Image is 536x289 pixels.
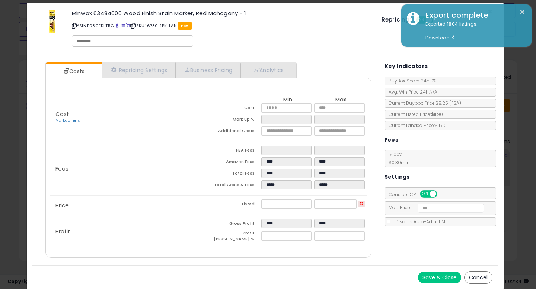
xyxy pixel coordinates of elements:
[385,191,447,198] span: Consider CPT:
[420,21,526,42] div: Exported 1804 listings.
[208,219,261,230] td: Gross Profit
[385,89,437,95] span: Avg. Win Price 24h: N/A
[208,103,261,115] td: Cost
[126,23,130,29] a: Your listing only
[392,218,449,225] span: Disable Auto-Adjust Min
[464,271,492,284] button: Cancel
[50,228,208,234] p: Profit
[385,204,484,211] span: Map Price:
[385,111,443,117] span: Current Listed Price: $11.90
[449,100,461,106] span: ( FBA )
[385,100,461,106] span: Current Buybox Price:
[261,97,314,103] th: Min
[208,169,261,180] td: Total Fees
[385,151,410,166] span: 15.00 %
[314,97,367,103] th: Max
[208,146,261,157] td: FBA Fees
[46,64,101,79] a: Costs
[50,111,208,124] p: Cost
[435,100,461,106] span: $8.25
[208,115,261,126] td: Mark up %
[385,62,428,71] h5: Key Indicators
[385,122,447,129] span: Current Landed Price: $11.90
[175,62,240,78] a: Business Pricing
[385,135,399,144] h5: Fees
[178,22,192,30] span: FBA
[49,10,55,33] img: 416azv6wSqL._SL60_.jpg
[208,230,261,244] td: Profit [PERSON_NAME] %
[121,23,125,29] a: All offer listings
[385,78,436,84] span: BuyBox Share 24h: 0%
[420,10,526,21] div: Export complete
[382,17,411,23] h5: Repricing:
[208,126,261,138] td: Additional Costs
[115,23,119,29] a: BuyBox page
[55,118,80,123] a: Markup Tiers
[421,191,430,197] span: ON
[72,20,370,32] p: ASIN: B08GFDLT5G | SKU: 16730-1PK-LAN
[72,10,370,16] h3: Minwax 63484000 Wood Finish Stain Marker, Red Mahogany - 1
[208,157,261,169] td: Amazon Fees
[240,62,296,78] a: Analytics
[385,159,410,166] span: $0.30 min
[208,180,261,192] td: Total Costs & Fees
[208,199,261,211] td: Listed
[436,191,448,197] span: OFF
[418,272,461,283] button: Save & Close
[385,172,410,182] h5: Settings
[102,62,175,78] a: Repricing Settings
[519,7,525,17] button: ×
[50,202,208,208] p: Price
[50,166,208,172] p: Fees
[425,35,454,41] a: Download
